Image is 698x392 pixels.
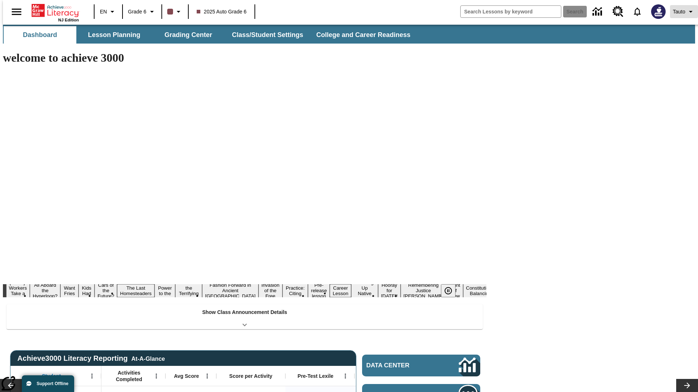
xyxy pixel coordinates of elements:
span: EN [100,8,107,16]
button: Lesson Planning [78,26,151,44]
button: Pause [441,284,456,297]
button: Slide 15 Hooray for Constitution Day! [378,281,401,300]
a: Home [32,3,79,18]
button: Slide 2 All Aboard the Hyperloop? [30,281,60,300]
button: Slide 13 Career Lesson [330,284,351,297]
span: Achieve3000 Literacy Reporting [17,354,165,363]
button: Open Menu [340,371,351,381]
button: Slide 7 Solar Power to the People [155,279,176,303]
div: Home [32,3,79,22]
span: 2025 Auto Grade 6 [197,8,247,16]
button: Slide 11 Mixed Practice: Citing Evidence [282,279,308,303]
button: Class/Student Settings [226,26,309,44]
button: Slide 6 The Last Homesteaders [117,284,155,297]
div: Pause [441,284,463,297]
button: Open Menu [87,371,97,381]
div: SubNavbar [3,25,695,44]
span: NJ Edition [58,18,79,22]
span: Tauto [673,8,685,16]
a: Notifications [628,2,647,21]
span: Score per Activity [229,373,273,379]
button: Slide 16 Remembering Justice O'Connor [401,281,446,300]
button: Slide 5 Cars of the Future? [95,281,117,300]
a: Resource Center, Will open in new tab [608,2,628,21]
button: Open side menu [6,1,27,23]
button: Slide 4 Dirty Jobs Kids Had To Do [79,273,95,308]
h1: welcome to achieve 3000 [3,51,486,65]
button: Slide 9 Fashion Forward in Ancient Rome [202,281,258,300]
span: Student [42,373,61,379]
span: Support Offline [37,381,68,386]
button: Open Menu [202,371,213,381]
button: Support Offline [22,375,74,392]
button: Slide 8 Attack of the Terrifying Tomatoes [175,279,202,303]
button: Slide 1 Labor Day: Workers Take a Stand [6,279,30,303]
span: Data Center [366,362,434,369]
div: SubNavbar [3,26,417,44]
p: Show Class Announcement Details [202,309,287,316]
div: At-A-Glance [131,354,165,362]
span: Pre-Test Lexile [298,373,334,379]
button: Grading Center [152,26,225,44]
button: Slide 14 Cooking Up Native Traditions [351,279,378,303]
img: Avatar [651,4,666,19]
button: Lesson carousel, Next [676,379,698,392]
button: Slide 3 Do You Want Fries With That? [60,273,79,308]
button: Profile/Settings [670,5,698,18]
button: Slide 10 The Invasion of the Free CD [258,276,282,305]
button: Dashboard [4,26,76,44]
button: Open Menu [151,371,162,381]
button: Grade: Grade 6, Select a grade [125,5,159,18]
button: Slide 18 The Constitution's Balancing Act [463,279,498,303]
a: Data Center [362,355,480,376]
span: Grade 6 [128,8,147,16]
span: Activities Completed [105,369,153,383]
span: Avg Score [174,373,199,379]
button: Class color is dark brown. Change class color [164,5,186,18]
a: Data Center [588,2,608,22]
button: Language: EN, Select a language [97,5,120,18]
input: search field [461,6,561,17]
button: Slide 12 Pre-release lesson [308,281,330,300]
div: Show Class Announcement Details [7,304,483,329]
button: College and Career Readiness [310,26,416,44]
button: Select a new avatar [647,2,670,21]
